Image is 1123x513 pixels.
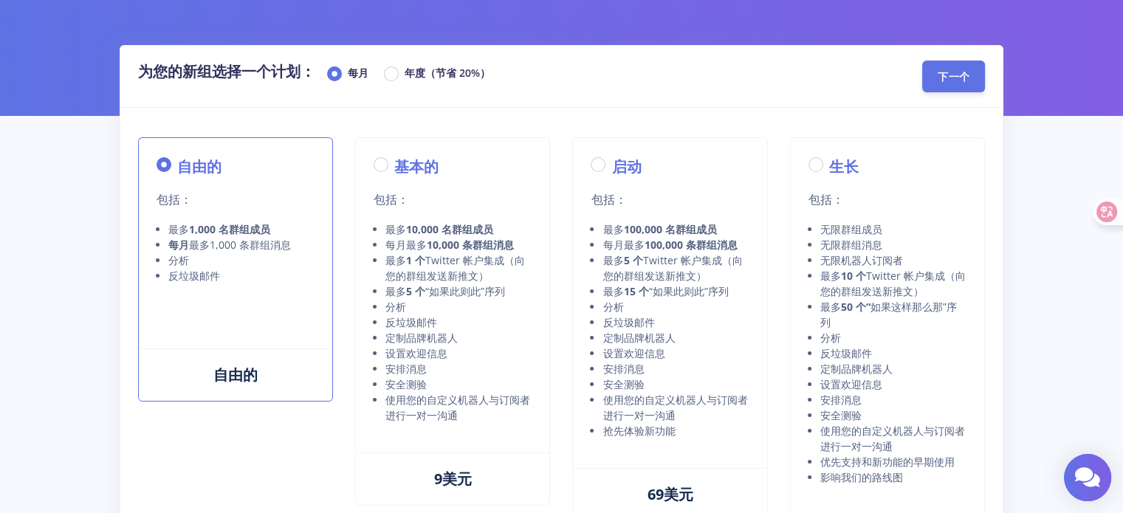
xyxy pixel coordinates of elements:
font: 最多 [168,222,189,236]
font: 下一个 [938,69,969,83]
font: 安排消息 [820,393,862,407]
font: 包括： [591,191,626,207]
font: 安全测验 [820,408,862,422]
font: 无限群组成员 [820,222,882,236]
font: 设置欢迎信息 [385,346,447,360]
font: 最多 [602,253,623,267]
font: 每月 [168,238,189,252]
font: 定制品牌机器人 [385,331,458,345]
font: 安全测验 [602,377,644,391]
font: 最多 [623,238,644,252]
font: 分析 [820,331,841,345]
font: 最多 [820,269,841,283]
font: 最多 [385,284,406,298]
font: 100,000 名群组成员 [623,222,716,236]
font: 反垃圾邮件 [602,315,654,329]
font: 分析 [602,300,623,314]
font: 最多 [820,300,841,314]
font: 生长 [829,156,859,176]
font: 无限机器人订阅者 [820,253,903,267]
font: 50 个“ [841,300,870,314]
font: 最多 [385,253,406,267]
font: 5 个 [406,284,425,298]
font: 影响我们的路线图 [820,470,903,484]
button: 下一个 [922,61,985,92]
font: 无限群组消息 [820,238,882,252]
font: 为您的新组选择一个计划： [138,61,315,81]
font: 使用您的自定义机器人与订阅者进行一对一沟通 [820,424,965,453]
font: 抢先体验新功能 [602,424,675,438]
font: 每月 [385,238,406,252]
font: 使用您的自定义机器人与订阅者进行一对一沟通 [385,393,530,422]
font: 优先支持和新功能的早期使用 [820,455,955,469]
font: 定制品牌机器人 [602,331,675,345]
font: 定制品牌机器人 [820,362,893,376]
font: 反垃圾邮件 [820,346,872,360]
font: 分析 [168,253,189,267]
font: 最多 [602,222,623,236]
font: 69美元 [648,484,693,504]
font: 最多 [385,222,406,236]
font: 设置欢迎信息 [602,346,664,360]
font: 分析 [385,300,406,314]
font: 包括： [374,191,409,207]
font: 1,000 名群组成员 [189,222,270,236]
font: 使用您的自定义机器人与订阅者进行一对一沟通 [602,393,747,422]
font: 每月 [348,66,368,80]
font: 安全测验 [385,377,427,391]
font: 1 个 [406,253,425,267]
font: 最多 [406,238,427,252]
font: 如果这样那么那”序列 [820,300,957,329]
font: 100,000 条群组消息 [644,238,737,252]
font: “如果此则此”序列 [425,284,505,298]
font: 最多 [602,284,623,298]
font: 每月 [602,238,623,252]
font: 最多1,000 条群组消息 [189,238,291,252]
font: 基本的 [394,156,439,176]
font: 自由的 [213,365,258,385]
font: Twitter 帐户集成（向您的群组发送新推文） [602,253,742,283]
font: 15 个 [623,284,648,298]
font: 安排消息 [602,362,644,376]
font: 9美元 [434,469,472,489]
font: Twitter 帐户集成（向您的群组发送新推文） [820,269,966,298]
font: 10,000 名群组成员 [406,222,493,236]
font: “如果此则此”序列 [648,284,728,298]
font: 10,000 条群组消息 [427,238,514,252]
font: 5 个 [623,253,642,267]
font: 包括： [157,191,192,207]
font: 自由的 [177,156,221,176]
font: 启动 [611,156,641,176]
font: 10 个 [841,269,866,283]
font: 反垃圾邮件 [385,315,437,329]
font: 包括： [808,191,844,207]
font: 设置欢迎信息 [820,377,882,391]
font: 安排消息 [385,362,427,376]
font: Twitter 帐户集成（向您的群组发送新推文） [385,253,525,283]
font: 反垃圾邮件 [168,269,220,283]
font: 年度（节省 20%） [405,66,490,80]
